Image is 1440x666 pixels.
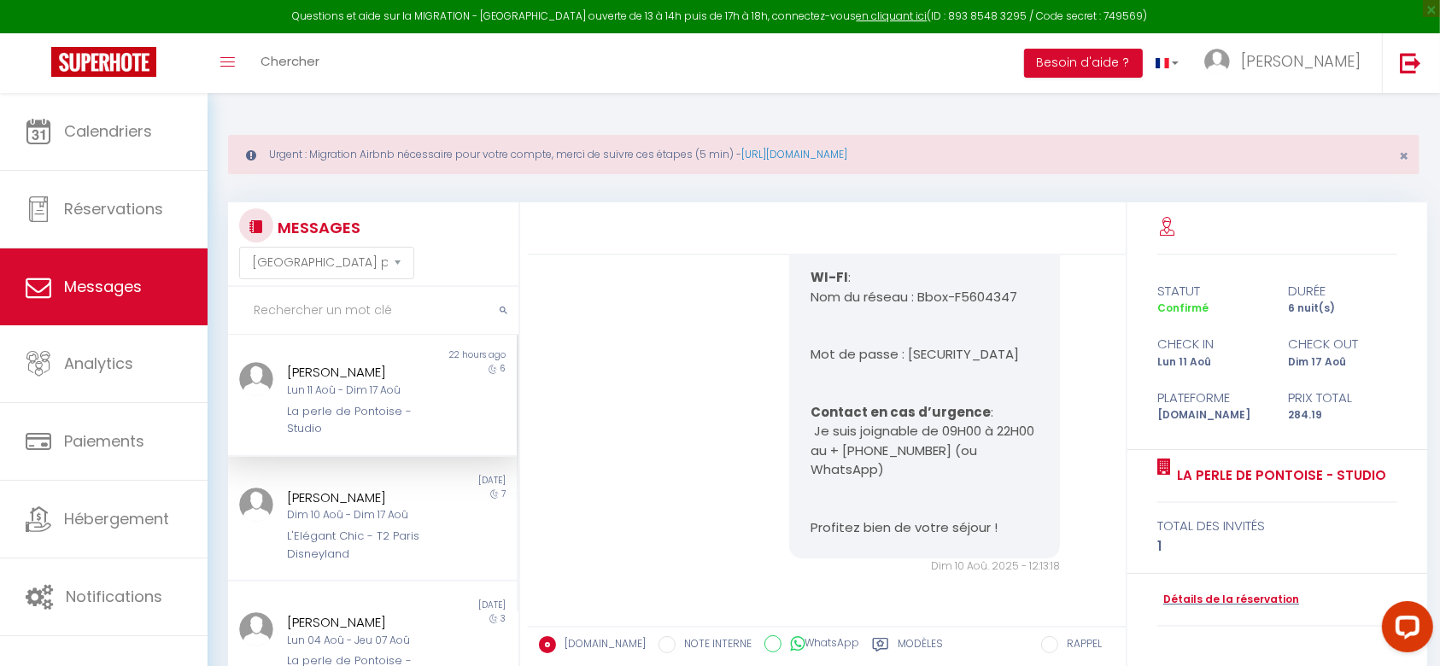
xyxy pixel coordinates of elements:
div: L'Elégant Chic - T2 Paris Disneyland [287,528,433,563]
img: ... [239,362,273,396]
img: Super Booking [51,47,156,77]
label: RAPPEL [1058,636,1102,655]
span: Paiements [64,430,144,452]
div: total des invités [1157,516,1397,536]
div: [PERSON_NAME] [287,488,433,508]
span: Calendriers [64,120,152,142]
div: 1 [1157,536,1397,557]
span: 7 [501,488,506,500]
div: 6 nuit(s) [1278,301,1409,317]
div: durée [1278,281,1409,301]
span: Chercher [260,52,319,70]
a: La perle de Pontoise - Studio [1171,465,1386,486]
p: Profitez bien de votre séjour ! [811,518,1039,538]
a: en cliquant ici [857,9,928,23]
div: Dim 10 Aoû. 2025 - 12:13:18 [789,558,1060,575]
div: La perle de Pontoise - Studio [287,403,433,438]
p: Nom du réseau : Bbox-F5604347 [811,288,1039,307]
div: [DATE] [372,474,517,488]
span: 3 [500,612,506,625]
span: Confirmé [1157,301,1209,315]
div: Lun 11 Aoû [1146,354,1278,371]
div: Lun 04 Aoû - Jeu 07 Aoû [287,633,433,649]
span: Analytics [64,353,133,374]
div: [DOMAIN_NAME] [1146,407,1278,424]
div: Dim 17 Aoû [1278,354,1409,371]
span: Réservations [64,198,163,219]
img: ... [239,488,273,522]
p: Mot de passe : [SECURITY_DATA] [811,345,1039,365]
span: × [1399,145,1408,166]
div: [PERSON_NAME] [287,612,433,633]
div: Lun 11 Aoû - Dim 17 Aoû [287,383,433,399]
div: Plateforme [1146,388,1278,408]
img: ... [239,612,273,646]
input: Rechercher un mot clé [228,287,518,335]
p: : Je suis joignable de 09H00 à 22H00 au + [PHONE_NUMBER] (ou WhatsApp) [811,403,1039,480]
img: ... [1204,49,1230,74]
a: ... [PERSON_NAME] [1191,33,1382,93]
a: [URL][DOMAIN_NAME] [741,147,847,161]
span: [PERSON_NAME] [1241,50,1361,72]
label: Modèles [898,636,943,657]
label: NOTE INTERNE [676,636,752,655]
h3: MESSAGES [273,208,360,247]
div: [PERSON_NAME] [287,362,433,383]
p: : [811,268,1039,288]
label: WhatsApp [781,635,859,654]
div: Prix total [1278,388,1409,408]
div: check out [1278,334,1409,354]
span: Messages [64,276,142,297]
span: Hébergement [64,508,169,529]
div: 22 hours ago [372,348,517,362]
span: 6 [500,362,506,375]
b: WI-FI [811,268,848,286]
a: Détails de la réservation [1157,592,1299,608]
div: Dim 10 Aoû - Dim 17 Aoû [287,507,433,523]
span: Notifications [66,586,162,607]
label: [DOMAIN_NAME] [556,636,646,655]
button: Besoin d'aide ? [1024,49,1143,78]
div: Urgent : Migration Airbnb nécessaire pour votre compte, merci de suivre ces étapes (5 min) - [228,135,1420,174]
div: statut [1146,281,1278,301]
div: check in [1146,334,1278,354]
div: [DATE] [372,599,517,612]
iframe: LiveChat chat widget [1368,594,1440,666]
img: logout [1400,52,1421,73]
div: 284.19 [1278,407,1409,424]
b: Contact en cas d’urgence [811,403,991,421]
button: Close [1399,149,1408,164]
a: Chercher [248,33,332,93]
